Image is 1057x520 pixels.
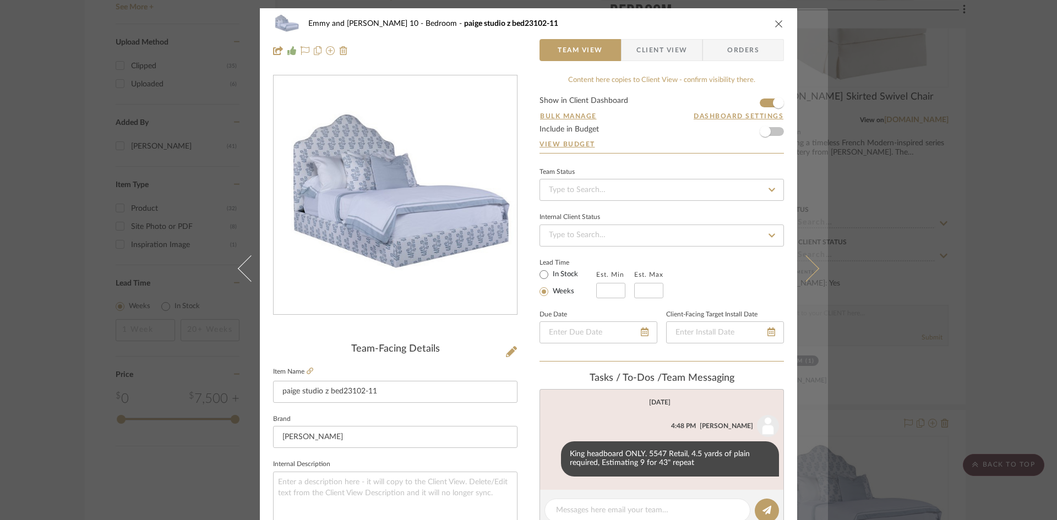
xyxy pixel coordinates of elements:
div: team Messaging [540,373,784,385]
img: 607e068a-ffaf-4b1c-a38b-62911bc4497a_48x40.jpg [273,13,299,35]
span: Tasks / To-Dos / [590,373,662,383]
mat-radio-group: Select item type [540,267,596,298]
input: Enter Item Name [273,381,517,403]
input: Enter Brand [273,426,517,448]
span: Emmy and [PERSON_NAME] 10 [308,20,426,28]
label: Client-Facing Target Install Date [666,312,758,318]
div: Team Status [540,169,575,175]
label: Est. Min [596,271,624,278]
div: [PERSON_NAME] [700,421,753,431]
button: Dashboard Settings [693,111,784,121]
div: Internal Client Status [540,215,600,220]
input: Type to Search… [540,225,784,247]
div: [DATE] [649,398,671,406]
img: user_avatar.png [757,415,779,437]
label: Brand [273,417,291,422]
label: Lead Time [540,258,596,267]
img: Remove from project [339,46,348,55]
label: Item Name [273,367,313,376]
label: Weeks [551,287,574,297]
label: Internal Description [273,462,330,467]
label: Est. Max [634,271,663,278]
span: Client View [636,39,687,61]
div: 0 [274,110,517,280]
span: Orders [715,39,771,61]
input: Type to Search… [540,179,784,201]
a: View Budget [540,140,784,149]
div: King headboard ONLY. 5547 Retail, 4.5 yards of plain required, Estimating 9 for 43" repeat [561,441,779,477]
label: Due Date [540,312,567,318]
span: Bedroom [426,20,464,28]
span: Team View [558,39,603,61]
label: In Stock [551,270,578,280]
span: paige studio z bed23102-11 [464,20,558,28]
img: 607e068a-ffaf-4b1c-a38b-62911bc4497a_436x436.jpg [274,110,517,280]
div: Content here copies to Client View - confirm visibility there. [540,75,784,86]
input: Enter Install Date [666,321,784,343]
input: Enter Due Date [540,321,657,343]
button: Bulk Manage [540,111,597,121]
div: 4:48 PM [671,421,696,431]
button: close [774,19,784,29]
div: Team-Facing Details [273,343,517,355]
